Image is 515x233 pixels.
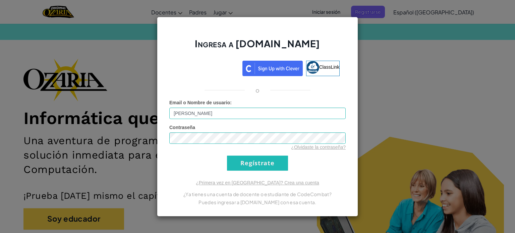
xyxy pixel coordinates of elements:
[227,156,288,171] input: Regístrate
[242,61,303,76] img: clever_sso_button@2x.png
[169,198,346,206] p: Puedes ingresar a [DOMAIN_NAME] con esa cuenta.
[306,61,319,74] img: classlink-logo-small.png
[172,60,242,75] iframe: Botón de Acceder con Google
[169,190,346,198] p: ¿Ya tienes una cuenta de docente o estudiante de CodeCombat?
[319,64,340,69] span: ClassLink
[169,99,232,106] label: :
[291,144,346,150] a: ¿Olvidaste la contraseña?
[255,86,260,94] p: o
[196,180,319,185] a: ¿Primera vez en [GEOGRAPHIC_DATA]? Crea una cuenta
[169,125,195,130] span: Contraseña
[169,100,230,105] span: Email o Nombre de usuario
[169,37,346,57] h2: Ingresa a [DOMAIN_NAME]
